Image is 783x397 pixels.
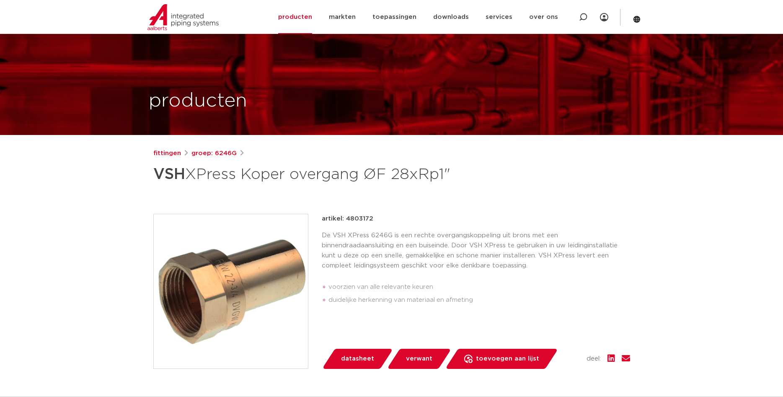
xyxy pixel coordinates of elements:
[341,352,374,366] span: datasheet
[149,88,247,114] h1: producten
[587,354,601,364] span: deel:
[153,148,181,158] a: fittingen
[406,352,432,366] span: verwant
[328,280,630,294] li: voorzien van alle relevante keuren
[322,231,630,271] p: De VSH XPress 6246G is een rechte overgangskoppeling uit brons met een binnendraadaansluiting en ...
[476,352,539,366] span: toevoegen aan lijst
[387,349,451,369] a: verwant
[328,293,630,307] li: duidelijke herkenning van materiaal en afmeting
[153,167,185,182] strong: VSH
[191,148,237,158] a: groep: 6246G
[154,214,308,368] img: Product Image for VSH XPress Koper overgang ØF 28xRp1"
[322,349,393,369] a: datasheet
[322,214,373,224] p: artikel: 4803172
[153,162,468,187] h1: XPress Koper overgang ØF 28xRp1"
